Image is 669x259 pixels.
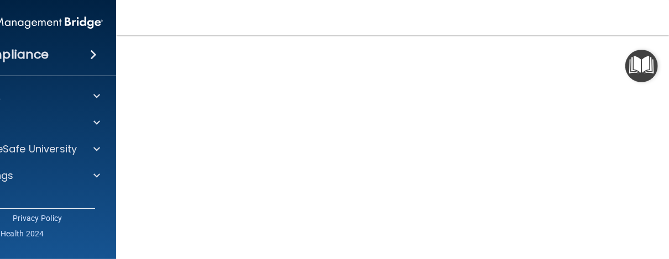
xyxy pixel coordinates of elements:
a: Privacy Policy [13,213,62,224]
button: Open Resource Center [625,50,658,82]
